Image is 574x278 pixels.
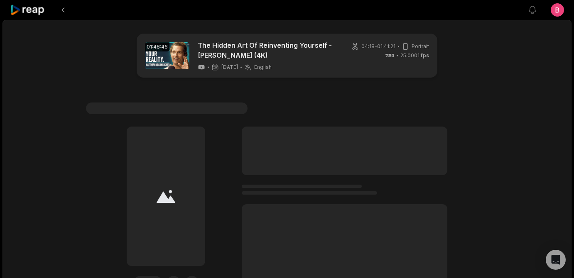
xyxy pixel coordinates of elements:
[421,52,429,59] span: fps
[546,250,566,270] div: Open Intercom Messenger
[86,102,248,114] span: #1 Lorem ipsum dolor sit amet consecteturs
[361,43,395,50] span: 04:18 - 01:41:21
[198,40,341,60] a: The Hidden Art Of Reinventing Yourself - [PERSON_NAME] (4K)
[400,52,429,59] span: 25.0001
[412,43,429,50] span: Portrait
[221,64,238,71] span: [DATE]
[254,64,272,71] span: English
